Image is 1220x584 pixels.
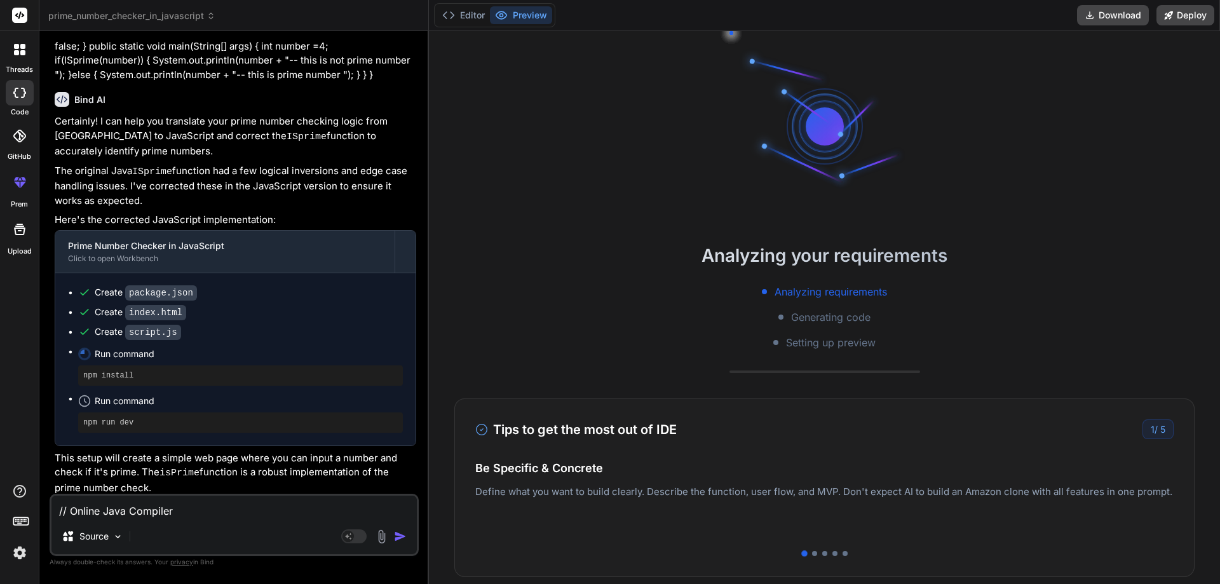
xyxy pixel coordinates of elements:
span: Setting up preview [786,335,876,350]
label: code [11,107,29,118]
span: Run command [95,395,403,407]
div: Click to open Workbench [68,254,382,264]
h2: Analyzing your requirements [429,242,1220,269]
code: script.js [125,325,181,340]
img: Pick Models [112,531,123,542]
pre: npm install [83,370,398,381]
label: Upload [8,246,32,257]
span: Run command [95,348,403,360]
div: Create [95,325,181,339]
button: Editor [437,6,490,24]
code: ISprime [287,132,327,142]
p: The original Java function had a few logical inversions and edge case handling issues. I've corre... [55,164,416,208]
div: Create [95,286,197,299]
h4: Be Specific & Concrete [475,459,1174,477]
h6: Bind AI [74,93,105,106]
span: Analyzing requirements [775,284,887,299]
p: Source [79,530,109,543]
pre: npm run dev [83,418,398,428]
button: Preview [490,6,552,24]
div: / [1142,419,1174,439]
div: Prime Number Checker in JavaScript [68,240,382,252]
button: Deploy [1156,5,1214,25]
p: Here's the corrected JavaScript implementation: [55,213,416,227]
span: prime_number_checker_in_javascript [48,10,215,22]
span: 1 [1151,424,1155,435]
p: This setup will create a simple web page where you can input a number and check if it's prime. Th... [55,451,416,496]
span: Generating code [791,309,871,325]
img: icon [394,530,407,543]
span: privacy [170,558,193,566]
button: Download [1077,5,1149,25]
p: Always double-check its answers. Your in Bind [50,556,419,568]
label: GitHub [8,151,31,162]
label: prem [11,199,28,210]
code: ISprime [132,166,172,177]
span: 5 [1160,424,1165,435]
button: Prime Number Checker in JavaScriptClick to open Workbench [55,231,395,273]
code: isPrime [159,468,200,479]
label: threads [6,64,33,75]
div: Create [95,306,186,319]
code: index.html [125,305,186,320]
img: settings [9,542,30,564]
img: attachment [374,529,389,544]
code: package.json [125,285,197,301]
p: Certainly! I can help you translate your prime number checking logic from [GEOGRAPHIC_DATA] to Ja... [55,114,416,159]
h3: Tips to get the most out of IDE [475,420,677,439]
